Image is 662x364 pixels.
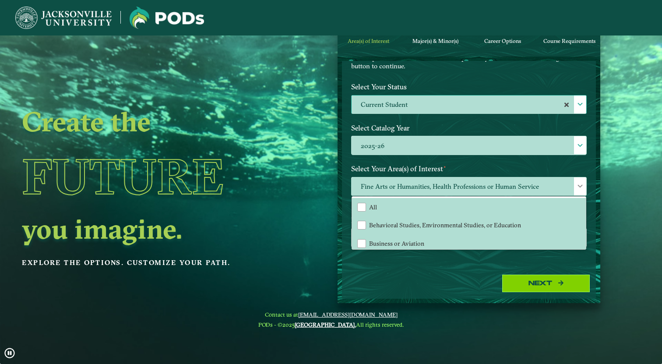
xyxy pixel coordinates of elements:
[22,109,276,134] h2: Create the
[369,203,377,211] span: All
[345,212,593,229] label: Enter your email below to receive a summary of the POD that you create.
[351,197,354,203] sup: ⋆
[258,311,404,318] span: Contact us at
[352,95,586,114] label: Current Student
[369,221,521,229] span: Behavioral Studies, Environmental Studies, or Education
[298,311,398,318] a: [EMAIL_ADDRESS][DOMAIN_NAME]
[412,38,458,44] span: Major(s) & Minor(s)
[369,240,424,247] span: Business or Aviation
[15,7,112,29] img: Jacksonville University logo
[348,38,389,44] span: Area(s) of Interest
[345,120,593,136] label: Select Catalog Year
[345,79,593,95] label: Select Your Status
[295,321,356,328] a: [GEOGRAPHIC_DATA].
[22,216,276,241] h2: you imagine.
[351,198,587,206] p: Maximum 2 selections are allowed
[543,38,595,44] span: Course Requirements
[502,275,590,293] button: Next
[22,256,276,269] p: Explore the options. Customize your path.
[22,137,276,216] h1: Future
[258,321,404,328] span: PODs - ©2025 All rights reserved.
[352,234,586,253] li: Business or Aviation
[345,161,593,177] label: Select Your Area(s) of Interest
[443,163,447,170] sup: ⋆
[352,216,586,234] li: Behavioral Studies, Environmental Studies, or Education
[484,38,521,44] span: Career Options
[352,136,586,155] label: 2025-26
[352,198,586,216] li: All
[351,228,587,247] input: Enter your email
[352,177,586,196] span: Fine Arts or Humanities, Health Professions or Human Service
[130,7,204,29] img: Jacksonville University logo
